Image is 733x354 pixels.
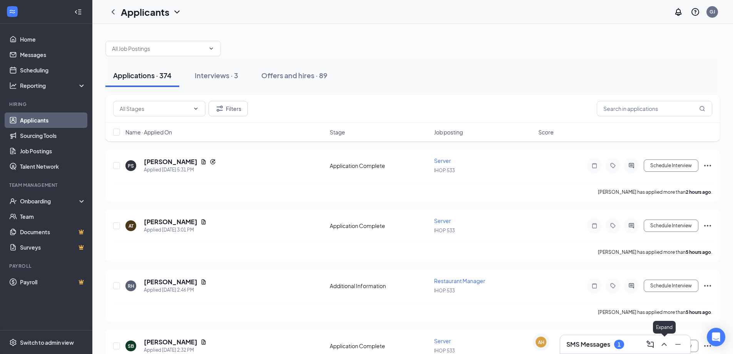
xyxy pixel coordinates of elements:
[261,70,327,80] div: Offers and hires · 89
[330,222,429,230] div: Application Complete
[209,101,248,116] button: Filter Filters
[113,70,172,80] div: Applications · 374
[703,281,712,290] svg: Ellipses
[74,8,82,16] svg: Collapse
[434,288,455,294] span: IHOP 533
[20,224,86,240] a: DocumentsCrown
[8,8,16,15] svg: WorkstreamLogo
[144,278,197,286] h5: [PERSON_NAME]
[112,44,205,53] input: All Job Postings
[686,309,711,315] b: 5 hours ago
[710,8,715,15] div: GJ
[144,218,197,226] h5: [PERSON_NAME]
[20,143,86,159] a: Job Postings
[20,112,86,128] a: Applicants
[9,182,84,188] div: Team Management
[434,228,455,233] span: IHOP 533
[644,338,656,351] button: ComposeMessage
[330,162,429,169] div: Application Complete
[200,279,207,285] svg: Document
[144,286,207,294] div: Applied [DATE] 2:46 PM
[129,223,134,229] div: AT
[434,277,485,284] span: Restaurant Manager
[434,128,463,136] span: Job posting
[215,104,224,113] svg: Filter
[144,158,197,166] h5: [PERSON_NAME]
[200,339,207,345] svg: Document
[597,101,712,116] input: Search in applications
[20,240,86,255] a: SurveysCrown
[120,104,190,113] input: All Stages
[618,341,621,348] div: 1
[330,128,345,136] span: Stage
[644,220,698,232] button: Schedule Interview
[210,159,216,165] svg: Reapply
[608,223,618,229] svg: Tag
[673,340,683,349] svg: Minimize
[538,339,544,346] div: AH
[144,166,216,174] div: Applied [DATE] 5:31 PM
[121,5,169,18] h1: Applicants
[109,7,118,17] svg: ChevronLeft
[434,337,451,344] span: Server
[9,101,84,107] div: Hiring
[144,346,207,354] div: Applied [DATE] 2:32 PM
[686,249,711,255] b: 5 hours ago
[20,209,86,224] a: Team
[330,342,429,350] div: Application Complete
[608,163,618,169] svg: Tag
[598,309,712,315] p: [PERSON_NAME] has applied more than .
[434,348,455,354] span: IHOP 533
[128,163,134,169] div: PS
[566,340,610,349] h3: SMS Messages
[590,283,599,289] svg: Note
[590,223,599,229] svg: Note
[128,283,134,289] div: RH
[20,82,86,89] div: Reporting
[699,106,705,112] svg: MagnifyingGlass
[707,328,725,346] div: Open Intercom Messenger
[144,338,197,346] h5: [PERSON_NAME]
[703,161,712,170] svg: Ellipses
[686,189,711,195] b: 2 hours ago
[598,189,712,195] p: [PERSON_NAME] has applied more than .
[330,282,429,290] div: Additional Information
[674,7,683,17] svg: Notifications
[434,157,451,164] span: Server
[660,340,669,349] svg: ChevronUp
[144,226,207,234] div: Applied [DATE] 3:01 PM
[20,197,79,205] div: Onboarding
[128,343,134,349] div: SB
[20,128,86,143] a: Sourcing Tools
[653,321,676,334] div: Expand
[9,339,17,346] svg: Settings
[9,263,84,269] div: Payroll
[193,106,199,112] svg: ChevronDown
[598,249,712,255] p: [PERSON_NAME] has applied more than .
[703,341,712,351] svg: Ellipses
[644,280,698,292] button: Schedule Interview
[644,159,698,172] button: Schedule Interview
[200,159,207,165] svg: Document
[538,128,554,136] span: Score
[608,283,618,289] svg: Tag
[658,338,670,351] button: ChevronUp
[172,7,182,17] svg: ChevronDown
[703,221,712,230] svg: Ellipses
[208,45,214,52] svg: ChevronDown
[9,82,17,89] svg: Analysis
[627,163,636,169] svg: ActiveChat
[125,128,172,136] span: Name · Applied On
[20,159,86,174] a: Talent Network
[200,219,207,225] svg: Document
[627,283,636,289] svg: ActiveChat
[20,32,86,47] a: Home
[434,168,455,173] span: IHOP 533
[195,70,238,80] div: Interviews · 3
[20,62,86,78] a: Scheduling
[590,163,599,169] svg: Note
[646,340,655,349] svg: ComposeMessage
[9,197,17,205] svg: UserCheck
[20,339,74,346] div: Switch to admin view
